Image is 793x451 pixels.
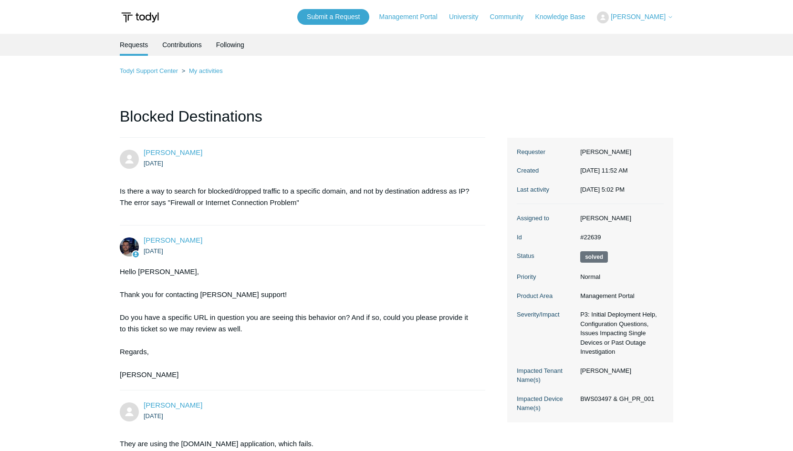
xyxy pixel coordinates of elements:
[490,12,533,22] a: Community
[517,310,575,319] dt: Severity/Impact
[517,166,575,175] dt: Created
[517,147,575,157] dt: Requester
[575,310,664,357] dd: P3: Initial Deployment Help, Configuration Questions, Issues Impacting Single Devices or Past Out...
[580,186,625,193] time: 02/19/2025, 17:02
[144,236,202,244] a: [PERSON_NAME]
[517,366,575,385] dt: Impacted Tenant Name(s)
[144,236,202,244] span: Connor Davis
[575,291,664,301] dd: Management Portal
[517,185,575,195] dt: Last activity
[120,34,148,56] li: Requests
[216,34,244,56] a: Following
[144,401,202,409] a: [PERSON_NAME]
[120,266,476,380] div: Hello [PERSON_NAME], Thank you for contacting [PERSON_NAME] support! Do you have a specific URL i...
[449,12,488,22] a: University
[517,251,575,261] dt: Status
[189,67,223,74] a: My activities
[575,214,664,223] dd: [PERSON_NAME]
[575,147,664,157] dd: [PERSON_NAME]
[120,185,476,208] p: Is there a way to search for blocked/dropped traffic to a specific domain, and not by destination...
[575,272,664,282] dd: Normal
[144,247,163,255] time: 01/28/2025, 11:54
[517,214,575,223] dt: Assigned to
[517,233,575,242] dt: Id
[120,67,180,74] li: Todyl Support Center
[611,13,666,20] span: [PERSON_NAME]
[120,67,178,74] a: Todyl Support Center
[379,12,447,22] a: Management Portal
[144,401,202,409] span: Andre Els
[517,291,575,301] dt: Product Area
[144,148,202,156] span: Andre Els
[597,11,673,23] button: [PERSON_NAME]
[535,12,595,22] a: Knowledge Base
[297,9,369,25] a: Submit a Request
[144,160,163,167] time: 01/28/2025, 11:52
[144,148,202,156] a: [PERSON_NAME]
[517,394,575,413] dt: Impacted Device Name(s)
[517,272,575,282] dt: Priority
[180,67,223,74] li: My activities
[575,366,664,376] dd: [PERSON_NAME]
[120,9,160,26] img: Todyl Support Center Help Center home page
[580,251,608,263] span: This request has been solved
[580,167,627,174] time: 01/28/2025, 11:52
[120,105,485,138] h1: Blocked Destinations
[575,394,664,404] dd: BWS03497 & GH_PR_001
[144,412,163,420] time: 01/28/2025, 12:22
[575,233,664,242] dd: #22639
[162,34,202,56] a: Contributions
